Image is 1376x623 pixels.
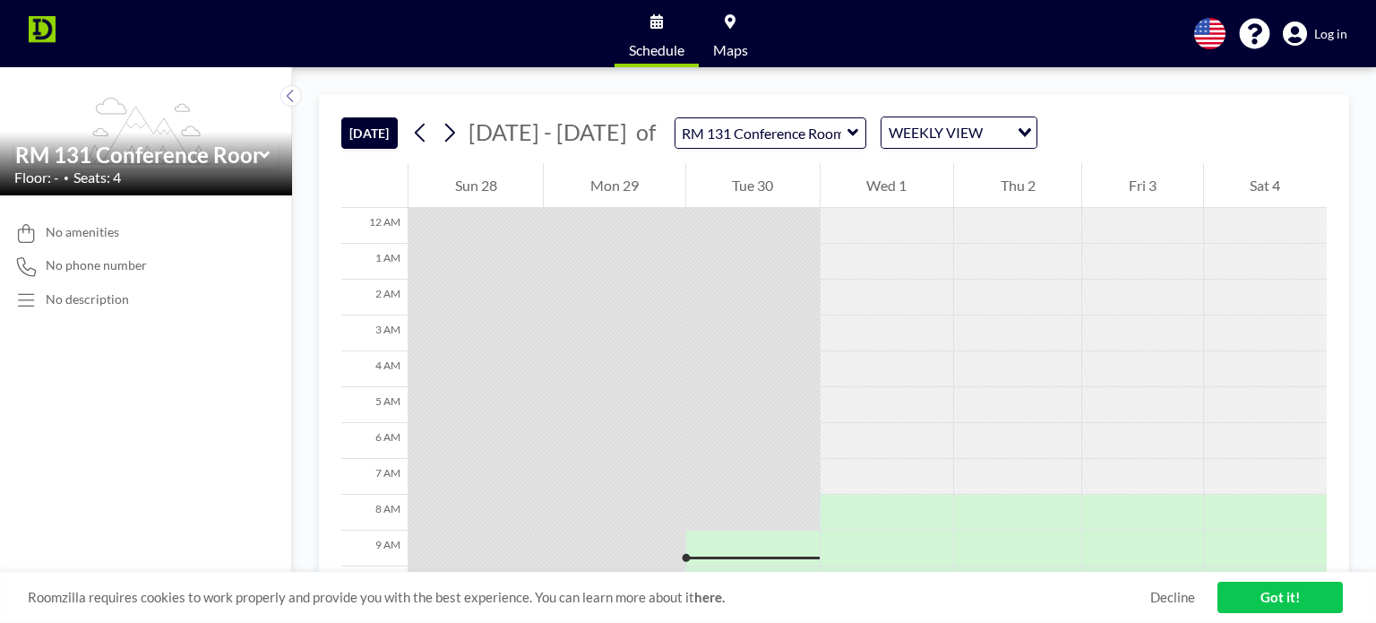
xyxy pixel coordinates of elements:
[1204,163,1327,208] div: Sat 4
[341,423,408,459] div: 6 AM
[341,280,408,316] div: 2 AM
[341,351,408,387] div: 4 AM
[46,224,119,240] span: No amenities
[408,163,543,208] div: Sun 28
[64,172,69,184] span: •
[636,118,656,146] span: of
[46,257,147,273] span: No phone number
[1283,22,1347,47] a: Log in
[713,43,748,57] span: Maps
[1217,582,1343,613] a: Got it!
[73,169,121,186] span: Seats: 4
[694,589,725,605] a: here.
[341,459,408,495] div: 7 AM
[675,118,847,148] input: RM 131 Conference Room
[14,169,59,186] span: Floor: -
[341,567,408,602] div: 10 AM
[46,291,129,307] div: No description
[341,117,398,149] button: [DATE]
[629,43,684,57] span: Schedule
[1082,163,1202,208] div: Fri 3
[341,316,408,351] div: 3 AM
[544,163,684,208] div: Mon 29
[341,531,408,567] div: 9 AM
[15,142,259,168] input: RM 131 Conference Room
[341,387,408,423] div: 5 AM
[469,118,627,145] span: [DATE] - [DATE]
[954,163,1081,208] div: Thu 2
[29,16,56,52] img: organization-logo
[885,121,986,144] span: WEEKLY VIEW
[821,163,953,208] div: Wed 1
[1150,589,1195,606] a: Decline
[341,208,408,244] div: 12 AM
[28,589,1150,606] span: Roomzilla requires cookies to work properly and provide you with the best experience. You can lea...
[341,495,408,531] div: 8 AM
[988,121,1007,144] input: Search for option
[881,117,1036,148] div: Search for option
[341,244,408,280] div: 1 AM
[1314,26,1347,42] span: Log in
[686,163,820,208] div: Tue 30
